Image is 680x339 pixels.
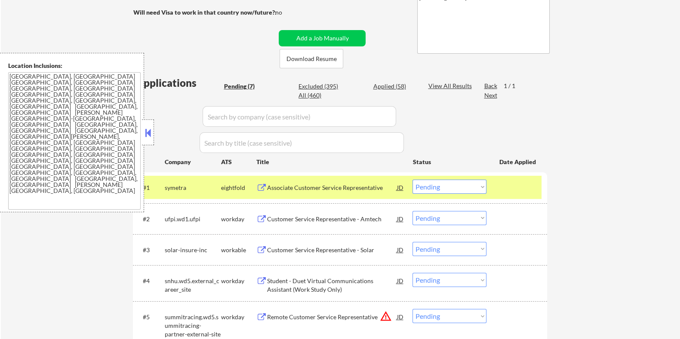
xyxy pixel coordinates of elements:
[164,215,221,223] div: ufpi.wd1.ufpi
[224,82,267,91] div: Pending (7)
[203,106,396,127] input: Search by company (case sensitive)
[164,313,221,338] div: summitracing.wd5.summitracing-partner-external-site
[396,242,404,257] div: JD
[221,277,256,285] div: workday
[142,215,157,223] div: #2
[267,183,397,192] div: Associate Customer Service Representative
[275,8,299,17] div: no
[484,91,498,100] div: Next
[396,273,404,288] div: JD
[379,310,391,322] button: warning_amber
[396,211,404,226] div: JD
[200,132,404,153] input: Search by title (case sensitive)
[298,91,342,100] div: All (460)
[256,158,404,166] div: Title
[221,158,256,166] div: ATS
[484,82,498,90] div: Back
[142,246,157,254] div: #3
[428,82,474,90] div: View All Results
[142,277,157,285] div: #4
[499,158,537,166] div: Date Applied
[396,309,404,324] div: JD
[267,313,397,321] div: Remote Customer Service Representative
[133,9,276,16] strong: Will need Visa to work in that country now/future?:
[396,180,404,195] div: JD
[503,82,523,90] div: 1 / 1
[221,246,256,254] div: workable
[280,49,343,68] button: Download Resume
[164,277,221,293] div: snhu.wd5.external_career_site
[221,313,256,321] div: workday
[298,82,342,91] div: Excluded (395)
[267,215,397,223] div: Customer Service Representative - Amtech
[373,82,416,91] div: Applied (58)
[8,61,141,70] div: Location Inclusions:
[221,215,256,223] div: workday
[164,246,221,254] div: solar-insure-inc
[164,158,221,166] div: Company
[267,246,397,254] div: Customer Service Representative - Solar
[221,183,256,192] div: eightfold
[267,277,397,293] div: Student - Duet Virtual Communications Assistant (Work Study Only)
[279,30,366,46] button: Add a Job Manually
[142,313,157,321] div: #5
[164,183,221,192] div: symetra
[412,154,486,169] div: Status
[135,78,221,88] div: Applications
